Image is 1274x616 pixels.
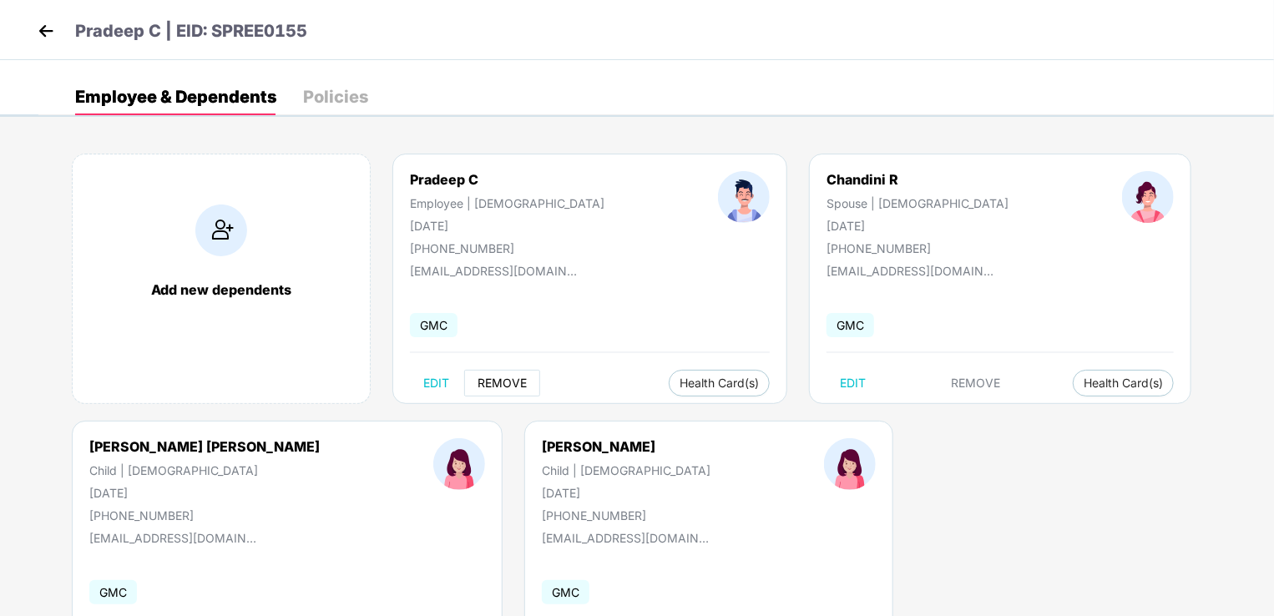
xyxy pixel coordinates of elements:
button: REMOVE [464,370,540,396]
div: [EMAIL_ADDRESS][DOMAIN_NAME] [827,264,993,278]
div: [DATE] [827,219,1009,233]
img: profileImage [718,171,770,223]
p: Pradeep C | EID: SPREE0155 [75,18,307,44]
div: [PHONE_NUMBER] [827,241,1009,255]
span: Health Card(s) [680,379,759,387]
div: [PHONE_NUMBER] [89,508,320,523]
div: Add new dependents [89,281,353,298]
button: REMOVE [938,370,1014,396]
div: Employee & Dependents [75,88,276,105]
span: GMC [827,313,874,337]
div: [PERSON_NAME] [542,438,710,455]
button: EDIT [827,370,879,396]
div: [EMAIL_ADDRESS][DOMAIN_NAME] [410,264,577,278]
div: [PHONE_NUMBER] [542,508,710,523]
span: GMC [410,313,458,337]
div: Policies [303,88,368,105]
div: Child | [DEMOGRAPHIC_DATA] [542,463,710,477]
img: back [33,18,58,43]
img: profileImage [824,438,876,490]
span: REMOVE [478,376,527,390]
span: Health Card(s) [1084,379,1163,387]
span: GMC [542,580,589,604]
div: Child | [DEMOGRAPHIC_DATA] [89,463,320,477]
div: [PERSON_NAME] [PERSON_NAME] [89,438,320,455]
div: Spouse | [DEMOGRAPHIC_DATA] [827,196,1009,210]
div: [EMAIL_ADDRESS][DOMAIN_NAME] [542,531,709,545]
div: [DATE] [410,219,604,233]
div: [DATE] [542,486,710,500]
div: [DATE] [89,486,320,500]
div: [EMAIL_ADDRESS][DOMAIN_NAME] [89,531,256,545]
span: EDIT [840,376,866,390]
span: GMC [89,580,137,604]
img: profileImage [433,438,485,490]
div: Pradeep C [410,171,604,188]
div: [PHONE_NUMBER] [410,241,604,255]
div: Employee | [DEMOGRAPHIC_DATA] [410,196,604,210]
button: Health Card(s) [1073,370,1174,396]
span: REMOVE [952,376,1001,390]
div: Chandini R [827,171,1009,188]
button: Health Card(s) [669,370,770,396]
button: EDIT [410,370,463,396]
img: profileImage [1122,171,1174,223]
img: addIcon [195,204,247,256]
span: EDIT [423,376,449,390]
